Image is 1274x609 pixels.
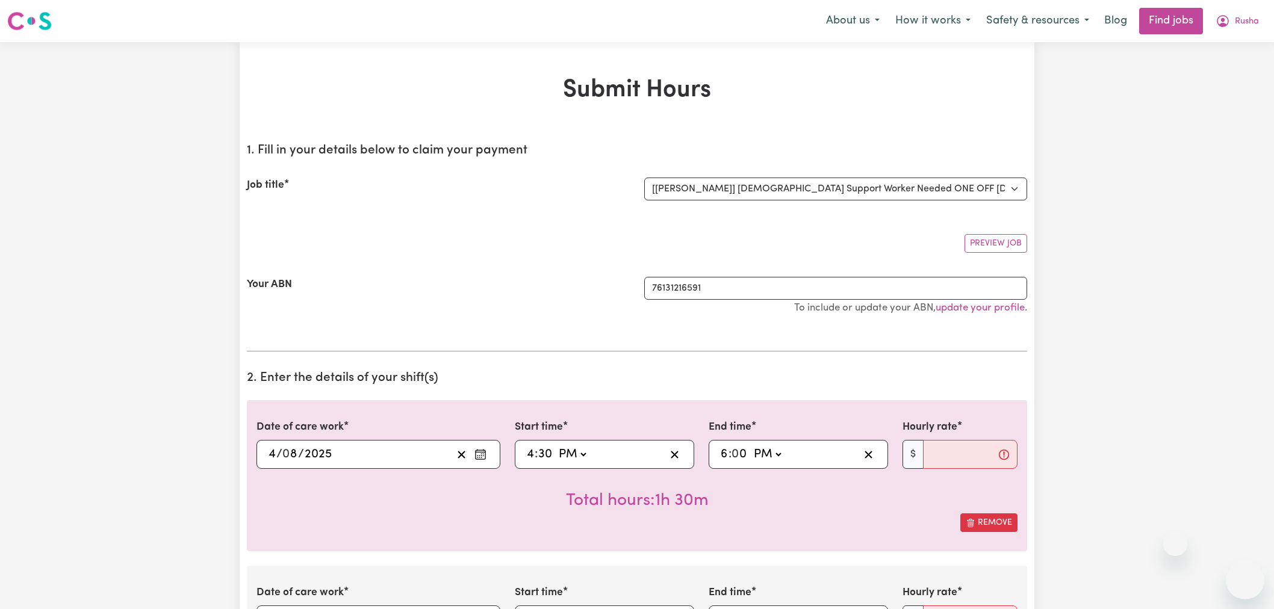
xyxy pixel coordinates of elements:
label: Hourly rate [903,585,957,601]
button: How it works [887,8,978,34]
button: Clear date [452,445,471,463]
label: Date of care work [256,585,344,601]
button: Remove this shift [960,513,1018,532]
label: End time [709,585,751,601]
button: Safety & resources [978,8,1097,34]
iframe: Button to launch messaging window [1226,561,1264,599]
a: Find jobs [1139,8,1203,34]
h2: 2. Enter the details of your shift(s) [247,371,1027,386]
button: About us [818,8,887,34]
label: End time [709,419,751,435]
span: : [729,448,732,461]
h2: 1. Fill in your details below to claim your payment [247,143,1027,158]
input: -- [526,445,535,463]
label: Date of care work [256,419,344,435]
a: Careseekers logo [7,7,52,35]
button: Enter the date of care work [471,445,490,463]
span: 0 [732,448,739,460]
button: Preview Job [965,234,1027,253]
span: 0 [282,448,290,460]
span: / [298,448,304,461]
input: ---- [304,445,332,463]
input: -- [720,445,729,463]
span: : [535,448,538,461]
input: -- [268,445,276,463]
a: Blog [1097,8,1134,34]
input: -- [538,445,553,463]
span: Total hours worked: 1 hour 30 minutes [566,492,709,509]
span: / [276,448,282,461]
iframe: Close message [1163,532,1187,556]
h1: Submit Hours [247,76,1027,105]
label: Start time [515,585,563,601]
small: To include or update your ABN, . [794,303,1027,313]
span: $ [903,440,924,469]
label: Job title [247,178,284,193]
input: -- [283,445,298,463]
label: Your ABN [247,277,292,292]
input: -- [733,445,748,463]
img: Careseekers logo [7,10,52,32]
span: Rusha [1235,15,1259,28]
label: Hourly rate [903,419,957,435]
label: Start time [515,419,563,435]
a: update your profile [936,303,1025,313]
button: My Account [1208,8,1267,34]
